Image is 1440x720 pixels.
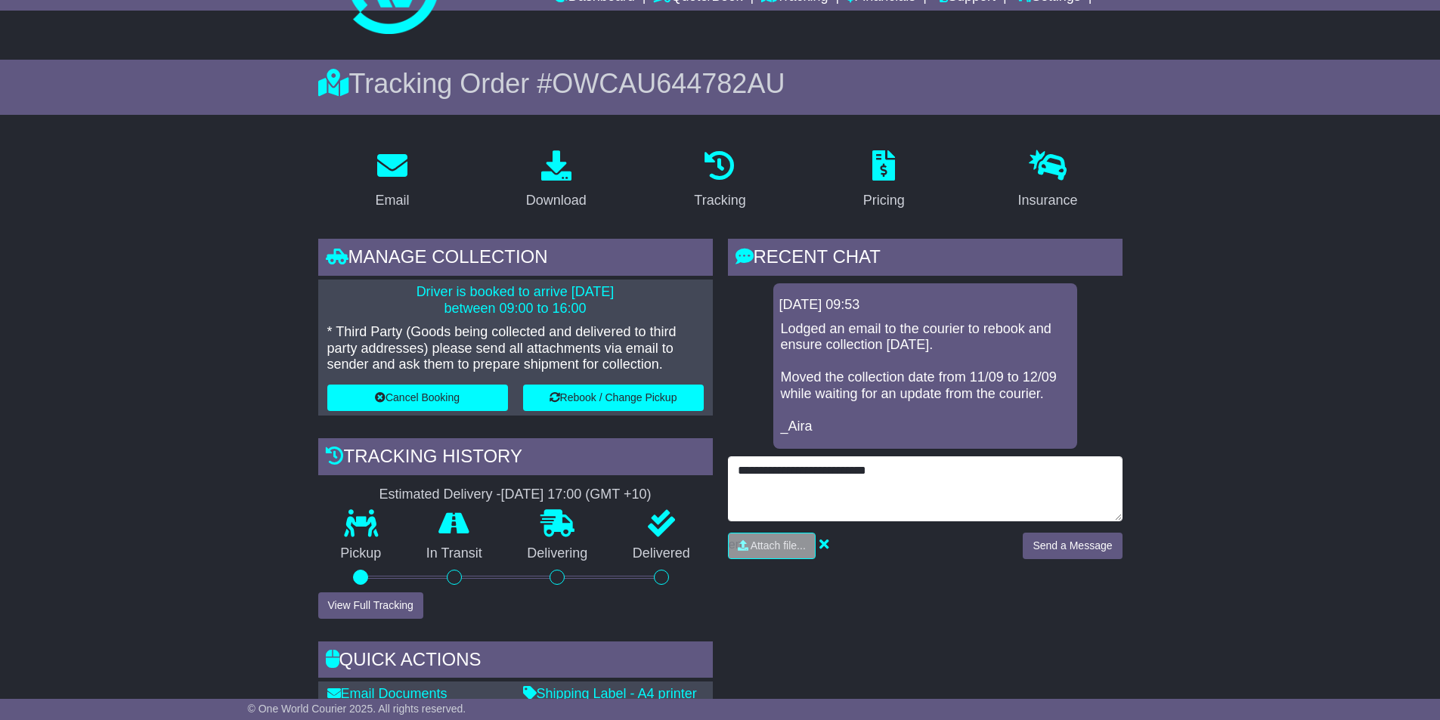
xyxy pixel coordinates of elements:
[552,68,785,99] span: OWCAU644782AU
[863,190,905,211] div: Pricing
[318,239,713,280] div: Manage collection
[694,190,745,211] div: Tracking
[610,545,713,562] p: Delivered
[327,686,447,701] a: Email Documents
[318,487,713,503] div: Estimated Delivery -
[327,324,704,373] p: * Third Party (Goods being collected and delivered to third party addresses) please send all atta...
[728,239,1123,280] div: RECENT CHAT
[523,686,697,701] a: Shipping Label - A4 printer
[318,592,423,619] button: View Full Tracking
[318,67,1123,100] div: Tracking Order #
[526,190,587,211] div: Download
[505,545,611,562] p: Delivering
[248,703,466,715] span: © One World Courier 2025. All rights reserved.
[516,145,596,216] a: Download
[781,321,1070,435] p: Lodged an email to the courier to rebook and ensure collection [DATE]. Moved the collection date ...
[318,641,713,682] div: Quick Actions
[1023,533,1122,559] button: Send a Message
[327,284,704,317] p: Driver is booked to arrive [DATE] between 09:00 to 16:00
[684,145,755,216] a: Tracking
[375,190,409,211] div: Email
[1008,145,1088,216] a: Insurance
[318,438,713,479] div: Tracking history
[523,385,704,411] button: Rebook / Change Pickup
[853,145,915,216] a: Pricing
[327,385,508,411] button: Cancel Booking
[365,145,419,216] a: Email
[779,297,1071,314] div: [DATE] 09:53
[1018,190,1078,211] div: Insurance
[501,487,652,503] div: [DATE] 17:00 (GMT +10)
[404,545,505,562] p: In Transit
[318,545,404,562] p: Pickup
